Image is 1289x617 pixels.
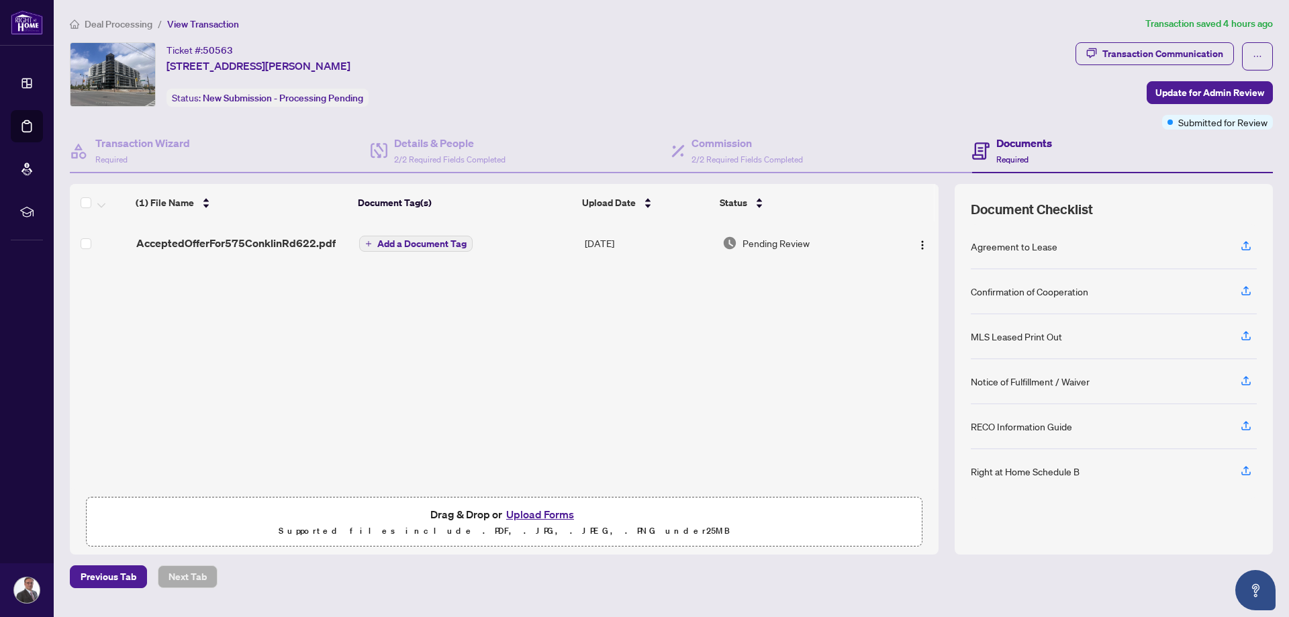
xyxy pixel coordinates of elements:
button: Add a Document Tag [359,235,473,252]
span: Submitted for Review [1178,115,1268,130]
span: AcceptedOfferFor575ConklinRd622.pdf [136,235,336,251]
span: Add a Document Tag [377,239,467,248]
span: Document Checklist [971,200,1093,219]
span: plus [365,240,372,247]
div: Transaction Communication [1102,43,1223,64]
span: Update for Admin Review [1155,82,1264,103]
li: / [158,16,162,32]
span: Upload Date [582,195,636,210]
h4: Commission [691,135,803,151]
img: Logo [917,240,928,250]
th: Upload Date [577,184,714,222]
span: 50563 [203,44,233,56]
img: Document Status [722,236,737,250]
span: 2/2 Required Fields Completed [691,154,803,164]
div: Ticket #: [166,42,233,58]
span: ellipsis [1253,52,1262,61]
span: Deal Processing [85,18,152,30]
div: MLS Leased Print Out [971,329,1062,344]
h4: Transaction Wizard [95,135,190,151]
th: Document Tag(s) [352,184,577,222]
th: (1) File Name [130,184,352,222]
span: Required [996,154,1029,164]
div: Notice of Fulfillment / Waiver [971,374,1090,389]
button: Next Tab [158,565,218,588]
div: Agreement to Lease [971,239,1057,254]
button: Logo [912,232,933,254]
button: Update for Admin Review [1147,81,1273,104]
span: Drag & Drop or [430,506,578,523]
span: [STREET_ADDRESS][PERSON_NAME] [166,58,350,74]
div: Status: [166,89,369,107]
img: IMG-X12180455_1.jpg [70,43,155,106]
img: Profile Icon [14,577,40,603]
span: Status [720,195,747,210]
button: Add a Document Tag [359,236,473,252]
th: Status [714,184,886,222]
span: Previous Tab [81,566,136,587]
h4: Documents [996,135,1052,151]
div: Confirmation of Cooperation [971,284,1088,299]
img: logo [11,10,43,35]
div: Right at Home Schedule B [971,464,1080,479]
article: Transaction saved 4 hours ago [1145,16,1273,32]
div: RECO Information Guide [971,419,1072,434]
button: Transaction Communication [1076,42,1234,65]
span: (1) File Name [136,195,194,210]
span: New Submission - Processing Pending [203,92,363,104]
h4: Details & People [394,135,506,151]
span: View Transaction [167,18,239,30]
span: 2/2 Required Fields Completed [394,154,506,164]
button: Open asap [1235,570,1276,610]
p: Supported files include .PDF, .JPG, .JPEG, .PNG under 25 MB [95,523,914,539]
span: home [70,19,79,29]
span: Pending Review [743,236,810,250]
span: Drag & Drop orUpload FormsSupported files include .PDF, .JPG, .JPEG, .PNG under25MB [87,497,922,547]
button: Previous Tab [70,565,147,588]
span: Required [95,154,128,164]
td: [DATE] [579,222,718,265]
button: Upload Forms [502,506,578,523]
